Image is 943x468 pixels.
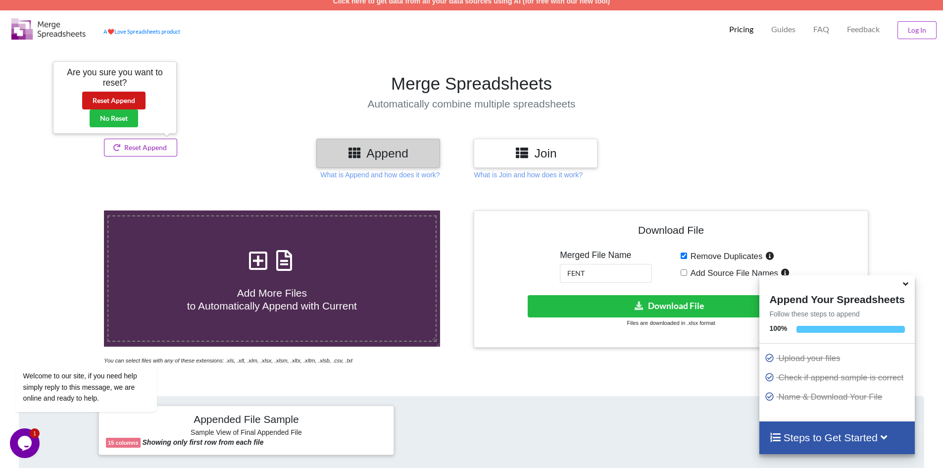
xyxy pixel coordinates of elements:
h3: Join [481,146,590,160]
h4: Append Your Spreadsheets [759,291,914,306]
span: Add Source File Names [687,268,778,278]
span: Add More Files to Automatically Append with Current [187,287,357,311]
button: Log In [897,21,937,39]
b: 100 % [769,324,787,332]
b: 15 columns [108,440,139,446]
h4: Download File [481,218,860,246]
h5: Merged File Name [560,250,652,260]
small: Files are downloaded in .xlsx format [627,320,715,326]
p: Check if append sample is correct [764,371,912,384]
h4: Steps to Get Started [769,431,904,444]
input: Enter File Name [560,264,652,283]
p: Follow these steps to append [759,309,914,319]
i: You can select files with any of these extensions: .xls, .xlt, .xlm, .xlsx, .xlsm, .xltx, .xltm, ... [104,358,352,364]
span: Remove Duplicates [687,252,763,261]
iframe: chat widget [10,273,188,423]
p: What is Append and how does it work? [320,170,440,180]
img: Logo.png [11,18,86,40]
p: Pricing [729,24,753,35]
p: What is Join and how does it work? [474,170,582,180]
span: heart [107,28,114,35]
h6: Sample View of Final Appended File [106,428,387,438]
iframe: chat widget [10,428,42,458]
a: AheartLove Spreadsheets product [103,28,180,35]
p: FAQ [813,24,829,35]
h3: Append [324,146,433,160]
button: Reset Append [104,139,177,156]
p: Guides [771,24,795,35]
button: Download File [528,295,812,317]
b: Showing only first row from each file [143,438,264,446]
p: Name & Download Your File [764,391,912,403]
h4: Appended File Sample [106,413,387,427]
span: Feedback [847,25,880,33]
p: Upload your files [764,352,912,364]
